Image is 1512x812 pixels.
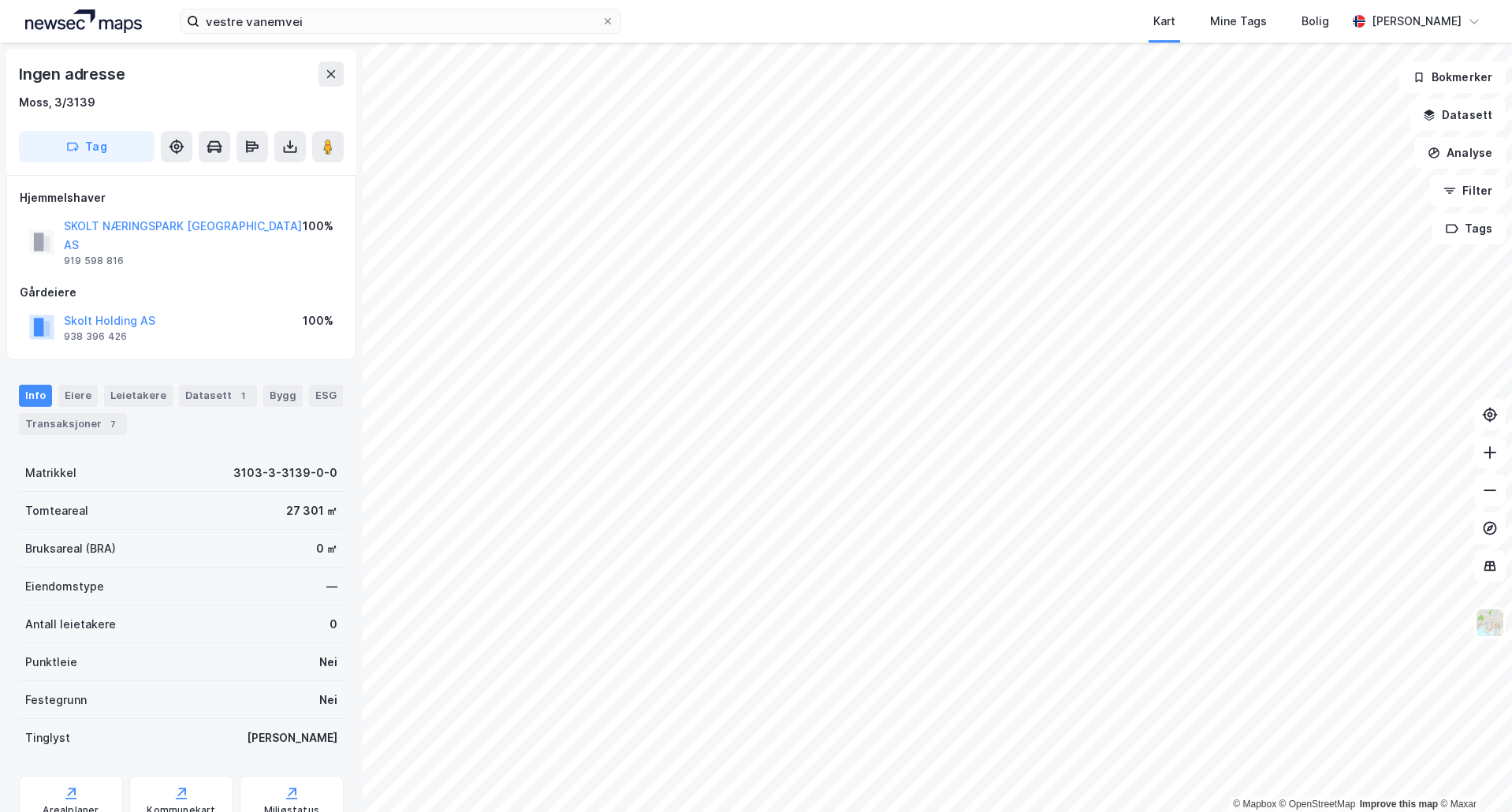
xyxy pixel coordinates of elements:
div: 100% [303,217,333,236]
div: Leietakere [104,385,173,407]
button: Tag [19,131,155,162]
div: 0 [330,615,337,634]
div: Datasett [179,385,257,407]
div: Festegrunn [25,691,87,710]
a: Mapbox [1233,799,1276,810]
button: Datasett [1410,99,1506,131]
div: 100% [303,311,333,330]
div: 1 [235,388,251,404]
div: Eiendomstype [25,577,104,596]
div: 938 396 426 [64,330,127,343]
div: Tinglyst [25,728,70,747]
div: 7 [105,416,121,432]
iframe: Chat Widget [1433,736,1512,812]
div: Nei [319,691,337,710]
div: [PERSON_NAME] [247,728,337,747]
div: Ingen adresse [19,61,128,87]
button: Analyse [1414,137,1506,169]
img: Z [1475,608,1505,638]
div: Nei [319,653,337,672]
div: Moss, 3/3139 [19,93,95,112]
a: OpenStreetMap [1279,799,1356,810]
div: [PERSON_NAME] [1372,12,1462,31]
div: Kart [1153,12,1175,31]
div: 0 ㎡ [316,539,337,558]
div: Mine Tags [1210,12,1267,31]
div: 27 301 ㎡ [286,501,337,520]
button: Bokmerker [1399,61,1506,93]
div: Eiere [58,385,98,407]
button: Tags [1432,213,1506,244]
div: Bolig [1302,12,1329,31]
div: 919 598 816 [64,255,124,267]
div: Transaksjoner [19,413,127,435]
button: Filter [1430,175,1506,207]
div: Bygg [263,385,303,407]
a: Improve this map [1360,799,1438,810]
div: Bruksareal (BRA) [25,539,116,558]
div: Punktleie [25,653,77,672]
div: Antall leietakere [25,615,116,634]
input: Søk på adresse, matrikkel, gårdeiere, leietakere eller personer [199,9,601,33]
div: Info [19,385,52,407]
div: Matrikkel [25,464,76,482]
div: Tomteareal [25,501,88,520]
div: — [326,577,337,596]
div: Hjemmelshaver [20,188,343,207]
div: ESG [309,385,343,407]
div: 3103-3-3139-0-0 [233,464,337,482]
div: Gårdeiere [20,283,343,302]
img: logo.a4113a55bc3d86da70a041830d287a7e.svg [25,9,142,33]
